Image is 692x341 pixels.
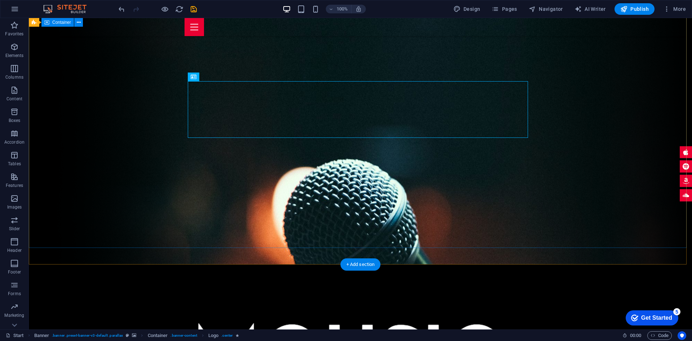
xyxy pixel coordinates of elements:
p: Tables [8,161,21,167]
a: Click to cancel selection. Double-click to open Pages [6,331,24,340]
button: Code [647,331,672,340]
p: Features [6,183,23,188]
span: Click to select. Double-click to edit [148,331,168,340]
p: Favorites [5,31,23,37]
span: . banner-content [170,331,197,340]
i: Reload page [175,5,183,13]
button: AI Writer [572,3,609,15]
span: Code [651,331,669,340]
button: reload [175,5,183,13]
span: : [635,333,636,338]
i: Undo: Change image (Ctrl+Z) [117,5,126,13]
div: + Add section [341,258,381,271]
span: . center [221,331,233,340]
button: Design [451,3,483,15]
i: This element is a customizable preset [126,333,129,337]
p: Accordion [4,139,25,145]
i: This element contains a background [132,333,136,337]
button: Click here to leave preview mode and continue editing [160,5,169,13]
p: Images [7,204,22,210]
p: Header [7,248,22,253]
i: Element contains an animation [236,333,239,337]
h6: 100% [337,5,348,13]
div: Get Started [19,8,50,14]
img: Editor Logo [41,5,96,13]
i: Save (Ctrl+S) [190,5,198,13]
h6: Session time [622,331,642,340]
div: Design (Ctrl+Alt+Y) [451,3,483,15]
button: More [660,3,689,15]
button: Navigator [526,3,566,15]
span: Publish [620,5,649,13]
p: Footer [8,269,21,275]
button: Usercentrics [678,331,686,340]
button: 100% [326,5,351,13]
span: Pages [492,5,517,13]
span: Navigator [529,5,563,13]
button: undo [117,5,126,13]
span: More [663,5,686,13]
p: Marketing [4,312,24,318]
p: Forms [8,291,21,297]
button: Pages [489,3,520,15]
p: Boxes [9,118,21,123]
nav: breadcrumb [34,331,239,340]
span: . banner .preset-banner-v3-default .parallax [52,331,123,340]
button: save [189,5,198,13]
p: Slider [9,226,20,232]
span: Click to select. Double-click to edit [34,331,49,340]
div: 5 [52,1,59,9]
p: Content [6,96,22,102]
span: Design [453,5,480,13]
div: Get Started 5 items remaining, 0% complete [4,4,57,19]
p: Elements [5,53,24,58]
span: Click to select. Double-click to edit [208,331,218,340]
p: Columns [5,74,23,80]
i: On resize automatically adjust zoom level to fit chosen device. [355,6,362,12]
button: Publish [615,3,655,15]
span: Container [52,20,71,25]
span: AI Writer [575,5,606,13]
span: 00 00 [630,331,641,340]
